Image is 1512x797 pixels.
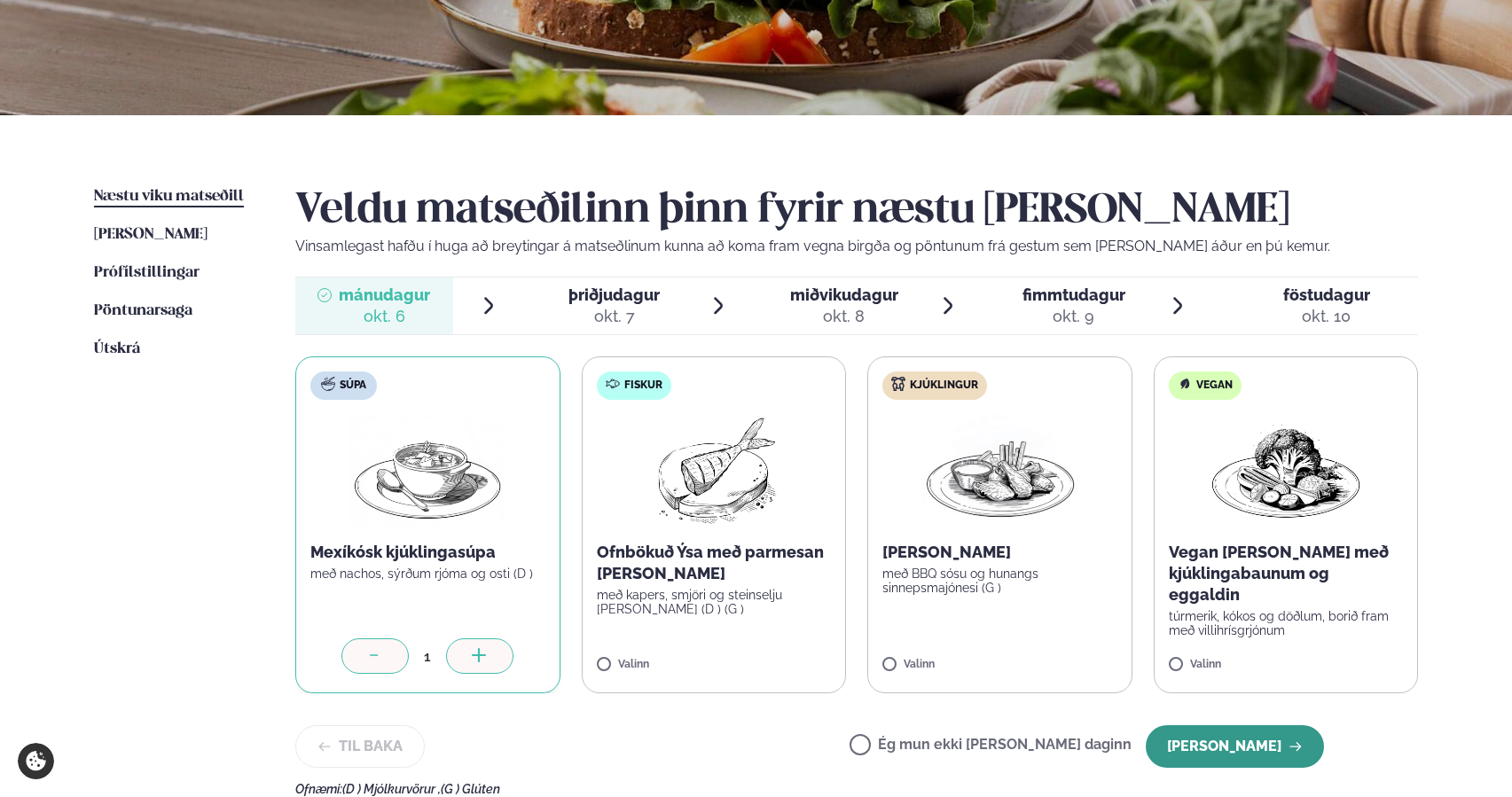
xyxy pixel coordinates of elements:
div: okt. 9 [1022,306,1125,327]
a: Útskrá [94,339,140,360]
img: Vegan.png [1208,414,1364,527]
a: Prófílstillingar [94,262,200,284]
span: Pöntunarsaga [94,303,192,318]
img: Chicken-wings-legs.png [921,414,1077,527]
div: okt. 10 [1283,306,1370,327]
p: með kapers, smjöri og steinselju [PERSON_NAME] (D ) (G ) [597,588,832,616]
button: Til baka [295,725,425,768]
img: Soup.png [349,414,505,527]
span: Kjúklingur [910,379,978,393]
span: föstudagur [1283,285,1370,304]
span: (G ) Glúten [441,782,500,796]
a: Næstu viku matseðill [94,186,244,207]
a: Pöntunarsaga [94,301,192,322]
span: [PERSON_NAME] [94,227,208,242]
h2: Veldu matseðilinn þinn fyrir næstu [PERSON_NAME] [295,186,1418,236]
span: Prófílstillingar [94,265,200,280]
a: [PERSON_NAME] [94,224,208,246]
span: Súpa [340,379,366,393]
p: með nachos, sýrðum rjóma og osti (D ) [310,566,545,581]
a: Cookie settings [18,743,54,779]
span: mánudagur [339,285,430,304]
div: Ofnæmi: [295,782,1418,796]
img: soup.svg [321,377,335,391]
div: okt. 7 [568,306,660,327]
div: okt. 6 [339,306,430,327]
span: Útskrá [94,341,140,356]
div: 1 [409,646,446,667]
img: Vegan.svg [1178,377,1192,391]
img: Fish.png [635,414,792,527]
p: Ofnbökuð Ýsa með parmesan [PERSON_NAME] [597,542,832,584]
p: [PERSON_NAME] [882,542,1117,563]
p: túrmerik, kókos og döðlum, borið fram með villihrísgrjónum [1169,609,1404,637]
span: miðvikudagur [790,285,898,304]
span: þriðjudagur [568,285,660,304]
p: með BBQ sósu og hunangs sinnepsmajónesi (G ) [882,566,1117,595]
span: Vegan [1196,379,1233,393]
p: Vegan [PERSON_NAME] með kjúklingabaunum og eggaldin [1169,542,1404,606]
span: Fiskur [624,379,662,393]
span: (D ) Mjólkurvörur , [342,782,441,796]
span: fimmtudagur [1022,285,1125,304]
span: Næstu viku matseðill [94,189,244,204]
img: chicken.svg [891,377,905,391]
div: okt. 8 [790,306,898,327]
p: Mexíkósk kjúklingasúpa [310,542,545,563]
button: [PERSON_NAME] [1146,725,1324,768]
p: Vinsamlegast hafðu í huga að breytingar á matseðlinum kunna að koma fram vegna birgða og pöntunum... [295,236,1418,257]
img: fish.svg [606,377,620,391]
